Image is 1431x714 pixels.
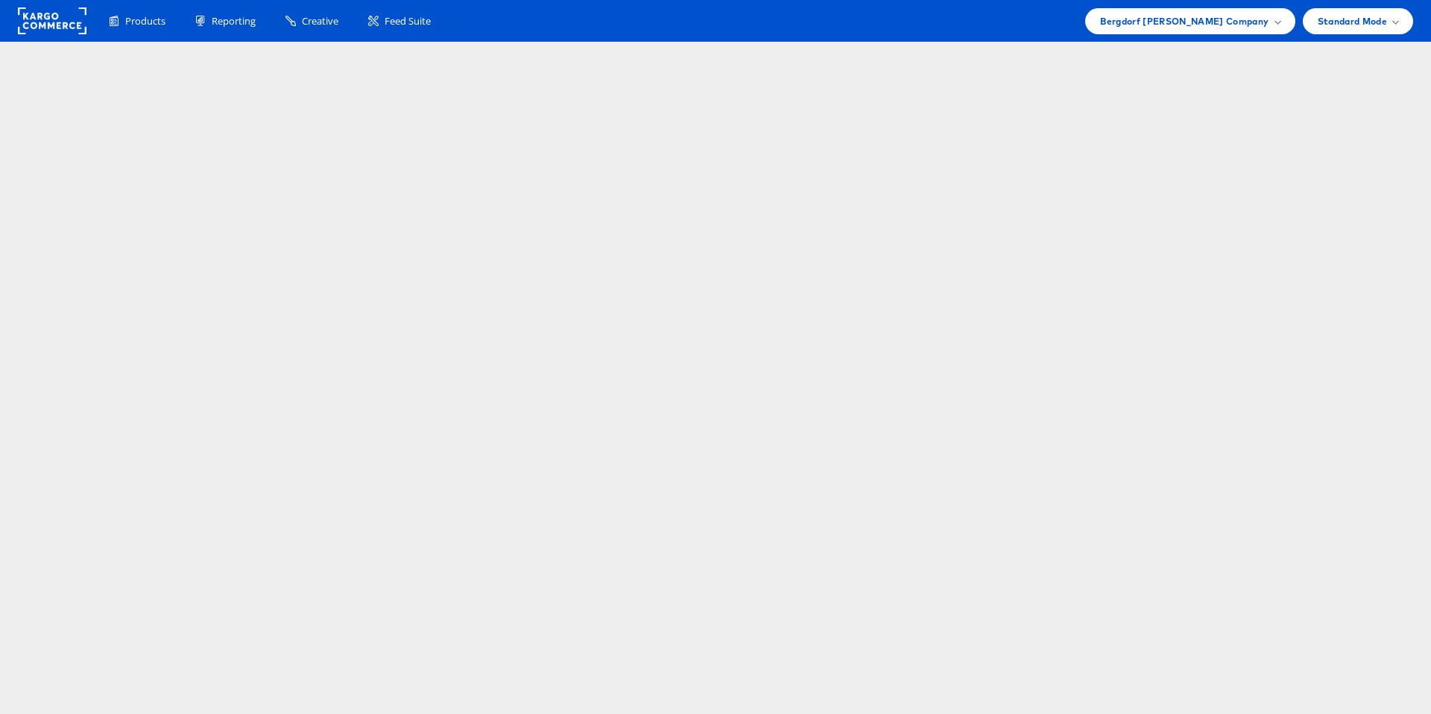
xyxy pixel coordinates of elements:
[1318,13,1387,29] span: Standard Mode
[125,14,165,28] span: Products
[385,14,431,28] span: Feed Suite
[302,14,338,28] span: Creative
[212,14,256,28] span: Reporting
[1100,13,1269,29] span: Bergdorf [PERSON_NAME] Company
